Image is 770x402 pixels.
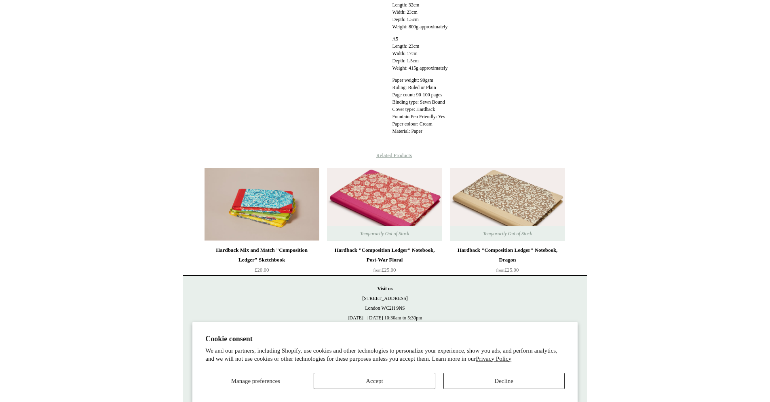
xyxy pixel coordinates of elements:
[476,355,511,362] a: Privacy Policy
[255,267,269,273] span: £20.00
[352,226,417,241] span: Temporarily Out of Stock
[314,373,435,389] button: Accept
[496,268,504,272] span: from
[450,168,565,241] img: Hardback "Composition Ledger" Notebook, Dragon
[443,373,565,389] button: Decline
[392,35,566,72] p: A5 Length: 23cm Width: 17cm Depth: 1.5cm Weight: 415g approximately
[450,245,565,279] a: Hardback "Composition Ledger" Notebook, Dragon from£25.00
[450,168,565,241] a: Hardback "Composition Ledger" Notebook, Dragon Hardback "Composition Ledger" Notebook, Dragon Tem...
[231,378,280,384] span: Manage preferences
[205,168,319,241] a: Hardback Mix and Match "Composition Ledger" Sketchbook Hardback Mix and Match "Composition Ledger...
[183,152,587,159] h4: Related Products
[329,245,440,265] div: Hardback "Composition Ledger" Notebook, Post-War Floral
[373,268,382,272] span: from
[378,286,393,291] strong: Visit us
[327,245,442,279] a: Hardback "Composition Ledger" Notebook, Post-War Floral from£25.00
[373,267,396,273] span: £25.00
[205,373,306,389] button: Manage preferences
[392,77,566,135] p: Paper weight: 90gsm Ruling: Ruled or Plain Page count: 90-100 pages Binding type: Sewn Bound Cove...
[327,168,442,241] a: Hardback "Composition Ledger" Notebook, Post-War Floral Hardback "Composition Ledger" Notebook, P...
[191,284,579,352] p: [STREET_ADDRESS] London WC2H 9NS [DATE] - [DATE] 10:30am to 5:30pm [DATE] 10.30am to 6pm [DATE] 1...
[205,168,319,241] img: Hardback Mix and Match "Composition Ledger" Sketchbook
[452,245,563,265] div: Hardback "Composition Ledger" Notebook, Dragon
[205,347,565,363] p: We and our partners, including Shopify, use cookies and other technologies to personalize your ex...
[205,335,565,343] h2: Cookie consent
[207,245,317,265] div: Hardback Mix and Match "Composition Ledger" Sketchbook
[475,226,540,241] span: Temporarily Out of Stock
[327,168,442,241] img: Hardback "Composition Ledger" Notebook, Post-War Floral
[205,245,319,279] a: Hardback Mix and Match "Composition Ledger" Sketchbook £20.00
[496,267,519,273] span: £25.00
